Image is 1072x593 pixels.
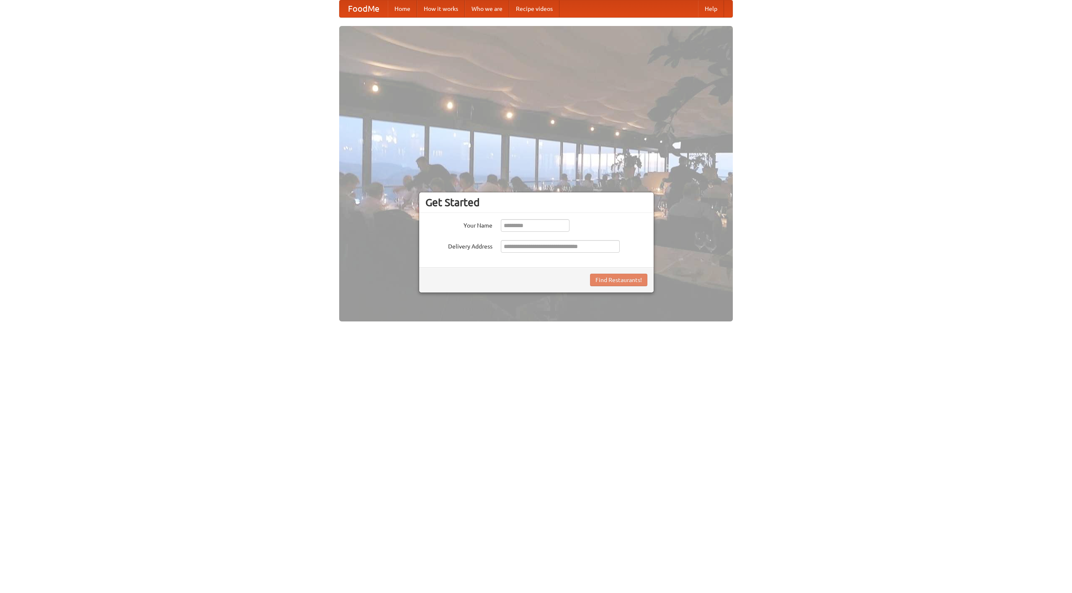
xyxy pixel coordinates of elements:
a: Help [698,0,724,17]
a: FoodMe [340,0,388,17]
label: Delivery Address [425,240,492,251]
h3: Get Started [425,196,647,209]
a: Who we are [465,0,509,17]
label: Your Name [425,219,492,230]
a: How it works [417,0,465,17]
a: Recipe videos [509,0,559,17]
a: Home [388,0,417,17]
button: Find Restaurants! [590,274,647,286]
